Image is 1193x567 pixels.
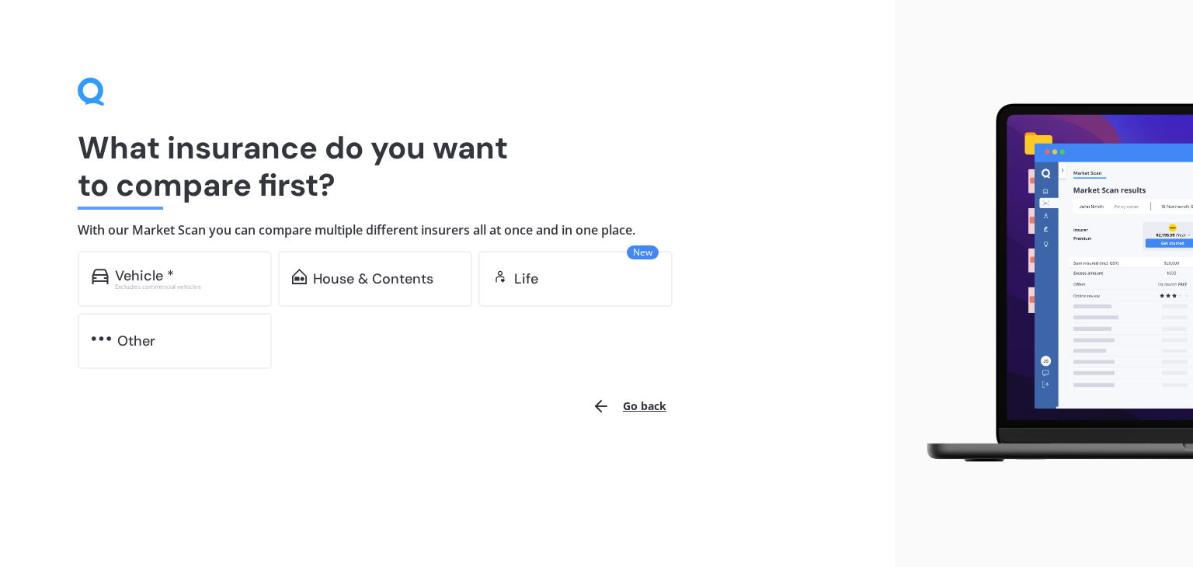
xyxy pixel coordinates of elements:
img: home-and-contents.b802091223b8502ef2dd.svg [292,269,307,284]
img: car.f15378c7a67c060ca3f3.svg [92,269,109,284]
div: House & Contents [313,271,433,287]
h1: What insurance do you want to compare first? [78,129,817,203]
div: Excludes commercial vehicles [115,283,258,290]
span: New [627,245,659,259]
img: laptop.webp [907,96,1193,471]
img: life.f720d6a2d7cdcd3ad642.svg [492,269,508,284]
div: Life [514,271,538,287]
h4: With our Market Scan you can compare multiple different insurers all at once and in one place. [78,222,817,238]
button: Go back [583,388,676,425]
div: Vehicle * [115,268,174,283]
img: other.81dba5aafe580aa69f38.svg [92,331,111,346]
div: Other [117,333,155,349]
